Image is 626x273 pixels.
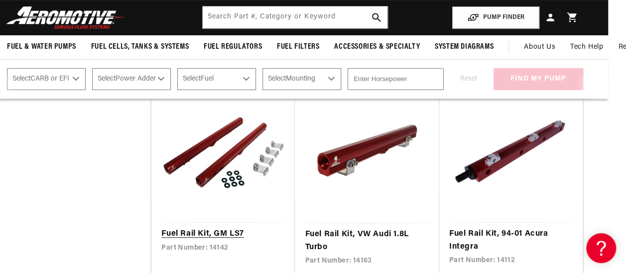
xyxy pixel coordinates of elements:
select: Power Adder [92,68,171,90]
span: Fuel Regulators [204,42,262,52]
span: Fuel & Water Pumps [7,42,76,52]
summary: Fuel Filters [269,35,327,59]
input: Search by Part Number, Category or Keyword [203,6,387,28]
a: About Us [516,35,563,59]
summary: Fuel Cells, Tanks & Systems [84,35,196,59]
span: About Us [524,43,555,51]
summary: Fuel Regulators [196,35,269,59]
span: System Diagrams [435,42,494,52]
span: Accessories & Specialty [334,42,420,52]
a: Fuel Rail Kit, VW Audi 1.8L Turbo [305,228,429,254]
select: Fuel [177,68,256,90]
img: Aeromotive [3,6,128,29]
span: Tech Help [570,42,603,53]
a: Fuel Rail Kit, GM LS7 [161,228,285,241]
summary: Accessories & Specialty [327,35,427,59]
span: Fuel Filters [277,42,319,52]
input: Enter Horsepower [348,68,444,90]
select: CARB or EFI [7,68,86,90]
summary: System Diagrams [427,35,501,59]
button: search button [366,6,387,28]
summary: Tech Help [563,35,611,59]
a: Fuel Rail Kit, 94-01 Acura Integra [449,228,573,253]
button: PUMP FINDER [452,6,539,29]
span: Fuel Cells, Tanks & Systems [91,42,189,52]
select: Mounting [262,68,341,90]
